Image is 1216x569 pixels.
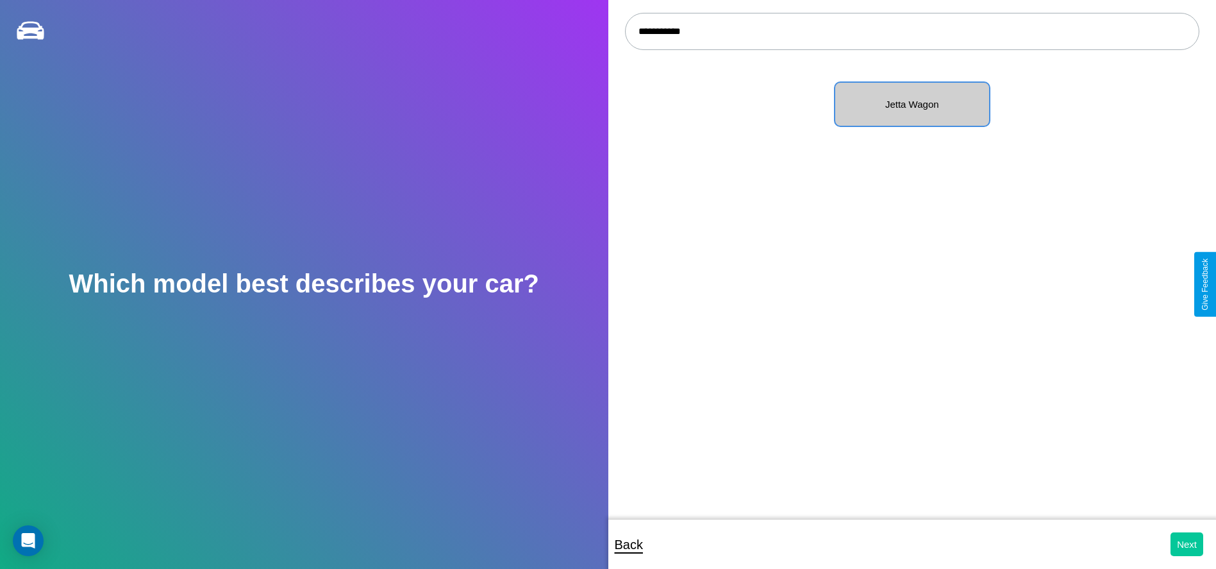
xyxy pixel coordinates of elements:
[69,269,539,298] h2: Which model best describes your car?
[1170,532,1203,556] button: Next
[1201,259,1210,310] div: Give Feedback
[848,96,976,113] p: Jetta Wagon
[13,525,44,556] div: Open Intercom Messenger
[615,533,643,556] p: Back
